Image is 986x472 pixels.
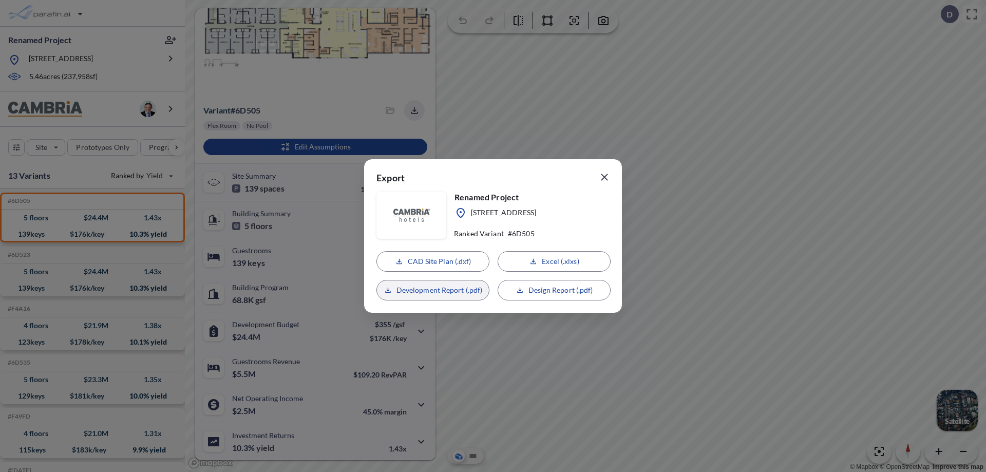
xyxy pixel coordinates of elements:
[542,256,579,267] p: Excel (.xlxs)
[528,285,593,295] p: Design Report (.pdf)
[498,280,611,300] button: Design Report (.pdf)
[376,251,489,272] button: CAD Site Plan (.dxf)
[454,229,504,238] p: Ranked Variant
[408,256,471,267] p: CAD Site Plan (.dxf)
[393,209,430,221] img: floorplanBranLogoPlug
[508,229,535,238] p: # 6D505
[376,280,489,300] button: Development Report (.pdf)
[396,285,483,295] p: Development Report (.pdf)
[454,192,536,203] p: Renamed Project
[498,251,611,272] button: Excel (.xlxs)
[376,172,405,187] p: Export
[471,207,536,219] p: [STREET_ADDRESS]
